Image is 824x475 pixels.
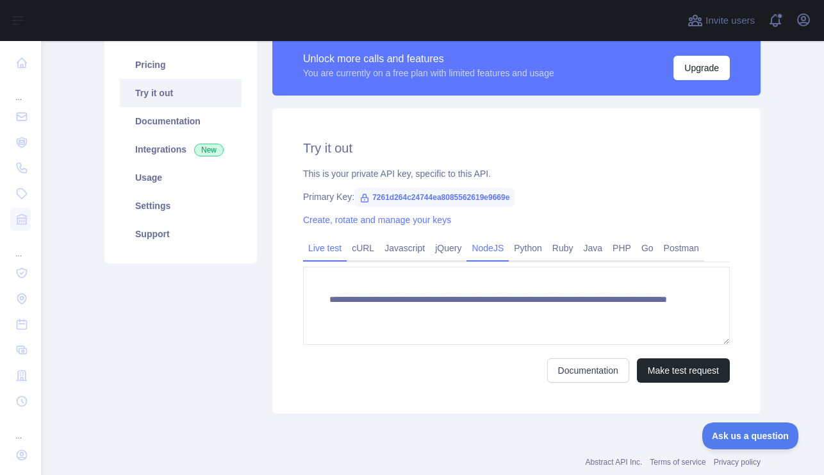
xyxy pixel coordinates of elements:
[659,238,704,258] a: Postman
[685,10,757,31] button: Invite users
[303,67,554,79] div: You are currently on a free plan with limited features and usage
[586,458,643,467] a: Abstract API Inc.
[650,458,705,467] a: Terms of service
[303,190,730,203] div: Primary Key:
[10,77,31,103] div: ...
[120,163,242,192] a: Usage
[354,188,515,207] span: 7261d264c24744ea8085562619e9669e
[10,233,31,259] div: ...
[120,79,242,107] a: Try it out
[10,415,31,441] div: ...
[547,358,629,383] a: Documentation
[705,13,755,28] span: Invite users
[347,238,379,258] a: cURL
[120,135,242,163] a: Integrations New
[303,51,554,67] div: Unlock more calls and features
[714,458,761,467] a: Privacy policy
[120,192,242,220] a: Settings
[466,238,509,258] a: NodeJS
[303,167,730,180] div: This is your private API key, specific to this API.
[303,238,347,258] a: Live test
[607,238,636,258] a: PHP
[547,238,579,258] a: Ruby
[430,238,466,258] a: jQuery
[303,139,730,157] h2: Try it out
[673,56,730,80] button: Upgrade
[120,51,242,79] a: Pricing
[303,215,451,225] a: Create, rotate and manage your keys
[194,144,224,156] span: New
[579,238,608,258] a: Java
[636,238,659,258] a: Go
[120,107,242,135] a: Documentation
[637,358,730,383] button: Make test request
[509,238,547,258] a: Python
[120,220,242,248] a: Support
[702,422,798,449] iframe: Toggle Customer Support
[379,238,430,258] a: Javascript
